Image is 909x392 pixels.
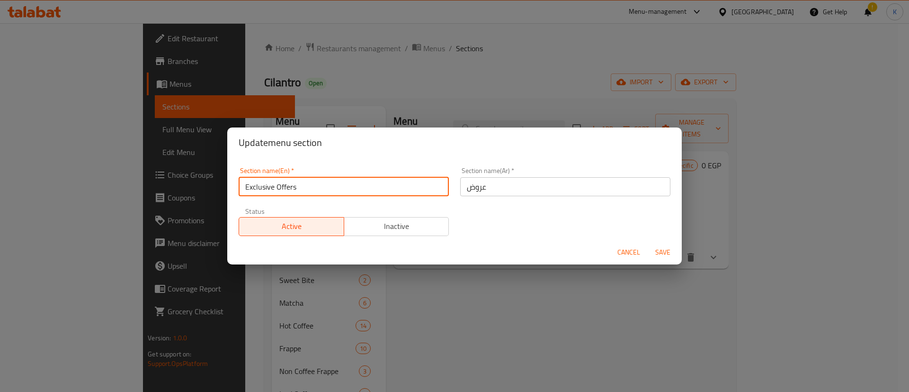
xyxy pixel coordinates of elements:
span: Cancel [617,246,640,258]
h2: Update menu section [239,135,670,150]
span: Save [651,246,674,258]
button: Cancel [614,244,644,261]
span: Inactive [348,219,446,233]
button: Active [239,217,344,236]
input: Please enter section name(en) [239,177,449,196]
input: Please enter section name(ar) [460,177,670,196]
button: Save [648,244,678,261]
span: Active [243,219,340,233]
button: Inactive [344,217,449,236]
